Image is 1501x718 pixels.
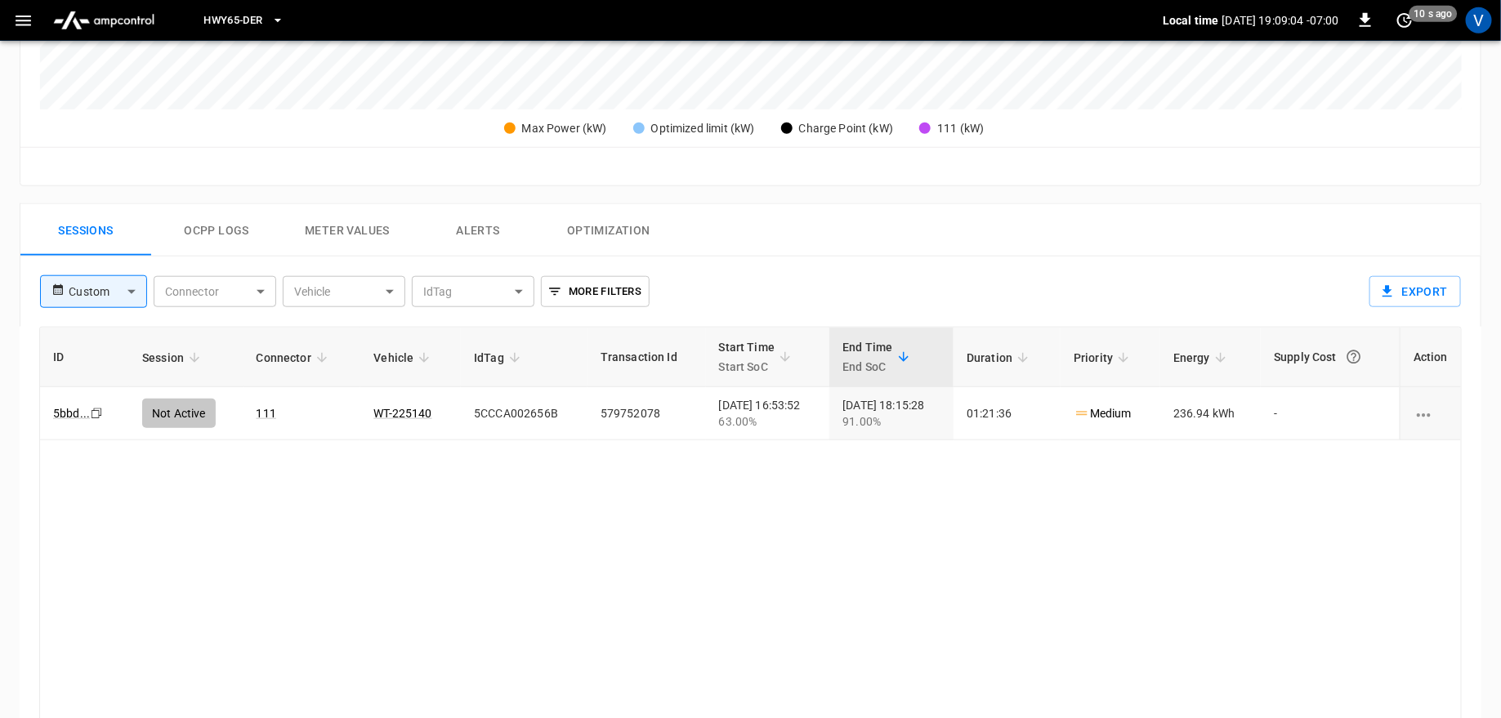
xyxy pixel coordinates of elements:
[842,357,892,377] p: End SoC
[47,5,161,36] img: ampcontrol.io logo
[203,11,262,30] span: HWY65-DER
[587,387,706,440] td: 579752078
[954,387,1061,440] td: 01:21:36
[474,348,525,368] span: IdTag
[1074,405,1132,422] p: Medium
[1074,348,1134,368] span: Priority
[1392,7,1418,33] button: set refresh interval
[719,337,797,377] span: Start TimeStart SoC
[461,387,587,440] td: 5CCCA002656B
[1173,348,1231,368] span: Energy
[719,413,817,430] div: 63.00%
[40,328,1461,440] table: sessions table
[142,348,205,368] span: Session
[719,397,817,430] div: [DATE] 16:53:52
[1163,12,1219,29] p: Local time
[373,407,431,420] a: WT-225140
[937,120,984,137] div: 111 (kW)
[967,348,1034,368] span: Duration
[197,5,290,37] button: HWY65-DER
[257,407,276,420] a: 111
[842,397,940,430] div: [DATE] 18:15:28
[53,407,90,420] a: 5bbd...
[842,337,892,377] div: End Time
[151,204,282,256] button: Ocpp logs
[522,120,607,137] div: Max Power (kW)
[1400,328,1461,387] th: Action
[842,337,914,377] span: End TimeEnd SoC
[842,413,940,430] div: 91.00%
[89,404,105,422] div: copy
[799,120,894,137] div: Charge Point (kW)
[413,204,543,256] button: Alerts
[651,120,755,137] div: Optimized limit (kW)
[543,204,674,256] button: Optimization
[1414,405,1448,421] div: charging session options
[541,276,650,307] button: More Filters
[1339,342,1369,372] button: The cost of your charging session based on your supply rates
[719,337,775,377] div: Start Time
[373,348,435,368] span: Vehicle
[1274,342,1387,372] div: Supply Cost
[69,276,146,307] div: Custom
[1261,387,1400,440] td: -
[20,204,151,256] button: Sessions
[587,328,706,387] th: Transaction Id
[257,348,333,368] span: Connector
[1222,12,1339,29] p: [DATE] 19:09:04 -07:00
[142,399,216,428] div: Not Active
[40,328,129,387] th: ID
[1466,7,1492,33] div: profile-icon
[1160,387,1261,440] td: 236.94 kWh
[1369,276,1461,307] button: Export
[719,357,775,377] p: Start SoC
[1409,6,1458,22] span: 10 s ago
[282,204,413,256] button: Meter Values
